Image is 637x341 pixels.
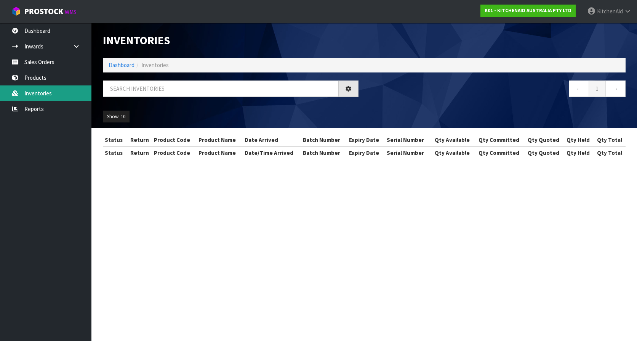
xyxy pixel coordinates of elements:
[103,34,359,47] h1: Inventories
[385,146,431,159] th: Serial Number
[24,6,63,16] span: ProStock
[605,80,626,97] a: →
[563,134,593,146] th: Qty Held
[597,8,623,15] span: KitchenAid
[431,134,474,146] th: Qty Available
[103,111,130,123] button: Show: 10
[197,134,242,146] th: Product Name
[523,146,563,159] th: Qty Quoted
[431,146,474,159] th: Qty Available
[152,134,197,146] th: Product Code
[563,146,593,159] th: Qty Held
[385,134,431,146] th: Serial Number
[127,146,152,159] th: Return
[593,146,626,159] th: Qty Total
[370,80,626,99] nav: Page navigation
[593,134,626,146] th: Qty Total
[301,134,347,146] th: Batch Number
[474,134,523,146] th: Qty Committed
[11,6,21,16] img: cube-alt.png
[141,61,169,69] span: Inventories
[243,146,301,159] th: Date/Time Arrived
[589,80,606,97] a: 1
[523,134,563,146] th: Qty Quoted
[109,61,134,69] a: Dashboard
[485,7,571,14] strong: K01 - KITCHENAID AUSTRALIA PTY LTD
[152,146,197,159] th: Product Code
[103,80,339,97] input: Search inventories
[197,146,242,159] th: Product Name
[103,134,127,146] th: Status
[347,146,385,159] th: Expiry Date
[65,8,77,16] small: WMS
[127,134,152,146] th: Return
[301,146,347,159] th: Batch Number
[243,134,301,146] th: Date Arrived
[569,80,589,97] a: ←
[347,134,385,146] th: Expiry Date
[103,146,127,159] th: Status
[474,146,523,159] th: Qty Committed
